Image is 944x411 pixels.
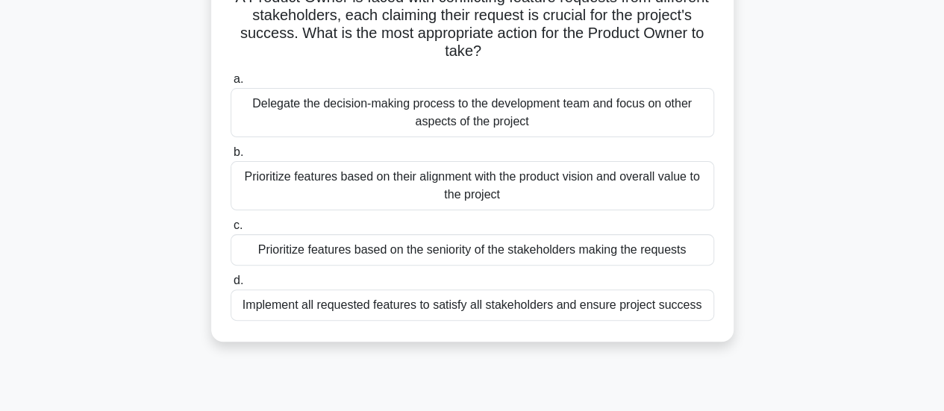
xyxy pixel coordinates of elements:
div: Delegate the decision-making process to the development team and focus on other aspects of the pr... [231,88,714,137]
div: Prioritize features based on their alignment with the product vision and overall value to the pro... [231,161,714,210]
span: b. [234,145,243,158]
span: c. [234,219,243,231]
div: Implement all requested features to satisfy all stakeholders and ensure project success [231,289,714,321]
span: d. [234,274,243,286]
div: Prioritize features based on the seniority of the stakeholders making the requests [231,234,714,266]
span: a. [234,72,243,85]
